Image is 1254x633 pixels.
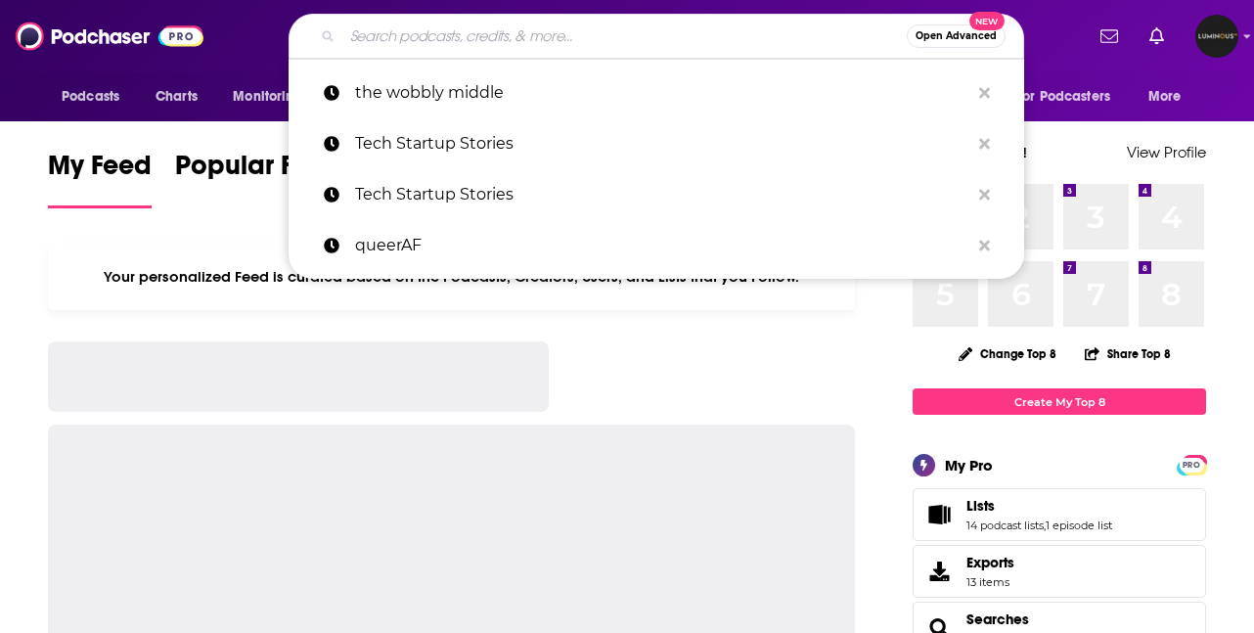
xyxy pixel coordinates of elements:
[966,575,1014,589] span: 13 items
[1180,458,1203,473] span: PRO
[355,68,969,118] p: the wobbly middle
[1084,335,1172,373] button: Share Top 8
[48,149,152,208] a: My Feed
[175,149,341,208] a: Popular Feed
[355,169,969,220] p: Tech Startup Stories
[966,519,1044,532] a: 14 podcast lists
[355,118,969,169] p: Tech Startup Stories
[919,501,959,528] a: Lists
[156,83,198,111] span: Charts
[48,78,145,115] button: open menu
[1142,20,1172,53] a: Show notifications dropdown
[1195,15,1238,58] img: User Profile
[916,31,997,41] span: Open Advanced
[969,12,1005,30] span: New
[233,83,302,111] span: Monitoring
[966,497,1112,515] a: Lists
[945,456,993,475] div: My Pro
[1044,519,1046,532] span: ,
[175,149,341,194] span: Popular Feed
[16,18,203,55] img: Podchaser - Follow, Share and Rate Podcasts
[289,169,1024,220] a: Tech Startup Stories
[289,14,1024,59] div: Search podcasts, credits, & more...
[1180,457,1203,472] a: PRO
[1004,78,1139,115] button: open menu
[966,497,995,515] span: Lists
[1127,143,1206,161] a: View Profile
[1195,15,1238,58] button: Show profile menu
[913,545,1206,598] a: Exports
[1135,78,1206,115] button: open menu
[1195,15,1238,58] span: Logged in as LuminousPR
[1046,519,1112,532] a: 1 episode list
[947,341,1068,366] button: Change Top 8
[966,610,1029,628] a: Searches
[966,554,1014,571] span: Exports
[143,78,209,115] a: Charts
[219,78,328,115] button: open menu
[48,244,855,310] div: Your personalized Feed is curated based on the Podcasts, Creators, Users, and Lists that you Follow.
[289,220,1024,271] a: queerAF
[289,68,1024,118] a: the wobbly middle
[1093,20,1126,53] a: Show notifications dropdown
[913,488,1206,541] span: Lists
[289,118,1024,169] a: Tech Startup Stories
[48,149,152,194] span: My Feed
[62,83,119,111] span: Podcasts
[355,220,969,271] p: queerAF
[913,388,1206,415] a: Create My Top 8
[907,24,1006,48] button: Open AdvancedNew
[1016,83,1110,111] span: For Podcasters
[1148,83,1182,111] span: More
[919,558,959,585] span: Exports
[342,21,907,52] input: Search podcasts, credits, & more...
